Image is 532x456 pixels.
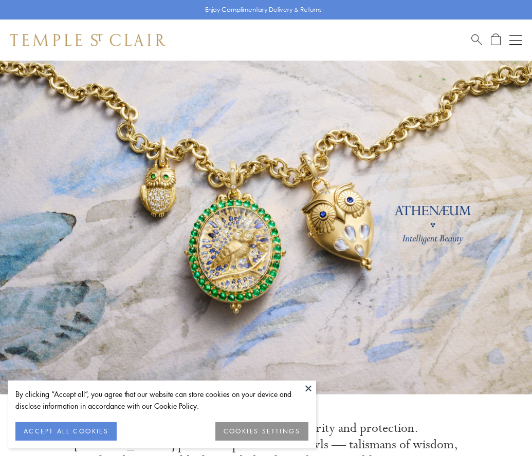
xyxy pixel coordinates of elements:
[509,34,522,46] button: Open navigation
[491,33,501,46] a: Open Shopping Bag
[205,5,322,15] p: Enjoy Complimentary Delivery & Returns
[10,34,166,46] img: Temple St. Clair
[15,388,308,412] div: By clicking “Accept all”, you agree that our website can store cookies on your device and disclos...
[15,422,117,441] button: ACCEPT ALL COOKIES
[471,33,482,46] a: Search
[215,422,308,441] button: COOKIES SETTINGS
